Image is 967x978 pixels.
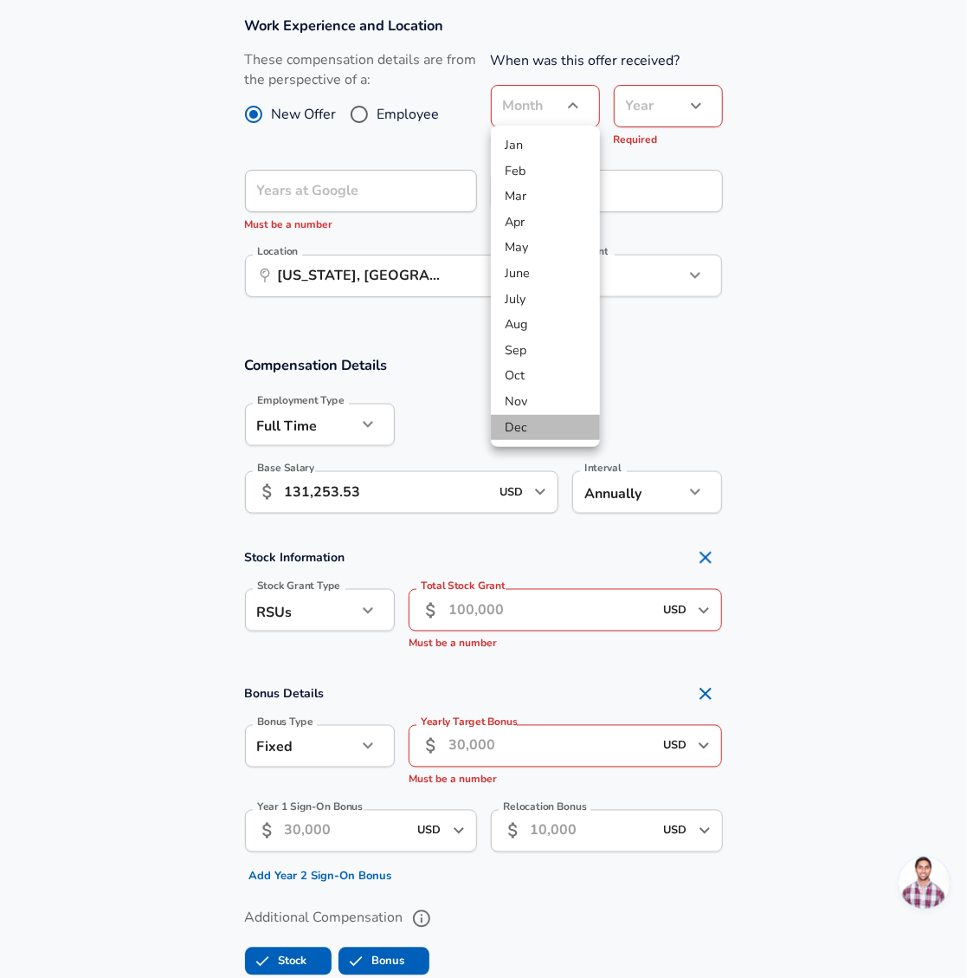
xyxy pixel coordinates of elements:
[491,415,600,441] li: Dec
[491,312,600,338] li: Aug
[491,235,600,261] li: May
[491,133,600,159] li: Jan
[491,287,600,313] li: July
[491,210,600,236] li: Apr
[491,389,600,415] li: Nov
[491,261,600,287] li: June
[899,857,951,909] div: Open chat
[491,184,600,210] li: Mar
[491,159,600,185] li: Feb
[491,363,600,389] li: Oct
[491,338,600,364] li: Sep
